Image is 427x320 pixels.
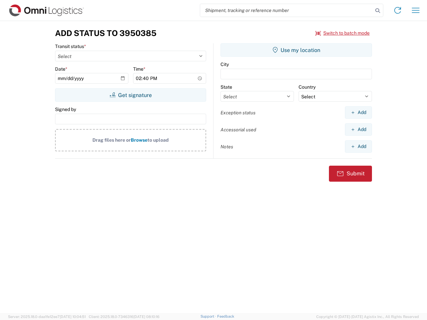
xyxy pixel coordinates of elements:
[8,315,86,319] span: Server: 2025.18.0-daa1fe12ee7
[89,315,159,319] span: Client: 2025.18.0-7346316
[133,66,145,72] label: Time
[221,110,256,116] label: Exception status
[221,61,229,67] label: City
[221,43,372,57] button: Use my location
[221,127,256,133] label: Accessorial used
[147,137,169,143] span: to upload
[55,43,86,49] label: Transit status
[345,140,372,153] button: Add
[92,137,131,143] span: Drag files here or
[299,84,316,90] label: Country
[315,28,370,39] button: Switch to batch mode
[131,137,147,143] span: Browse
[55,106,76,112] label: Signed by
[345,106,372,119] button: Add
[217,314,234,318] a: Feedback
[329,166,372,182] button: Submit
[55,88,206,102] button: Get signature
[60,315,86,319] span: [DATE] 10:04:51
[200,4,373,17] input: Shipment, tracking or reference number
[55,28,156,38] h3: Add Status to 3950385
[133,315,159,319] span: [DATE] 08:10:16
[345,123,372,136] button: Add
[200,314,217,318] a: Support
[55,66,67,72] label: Date
[221,144,233,150] label: Notes
[221,84,232,90] label: State
[316,314,419,320] span: Copyright © [DATE]-[DATE] Agistix Inc., All Rights Reserved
